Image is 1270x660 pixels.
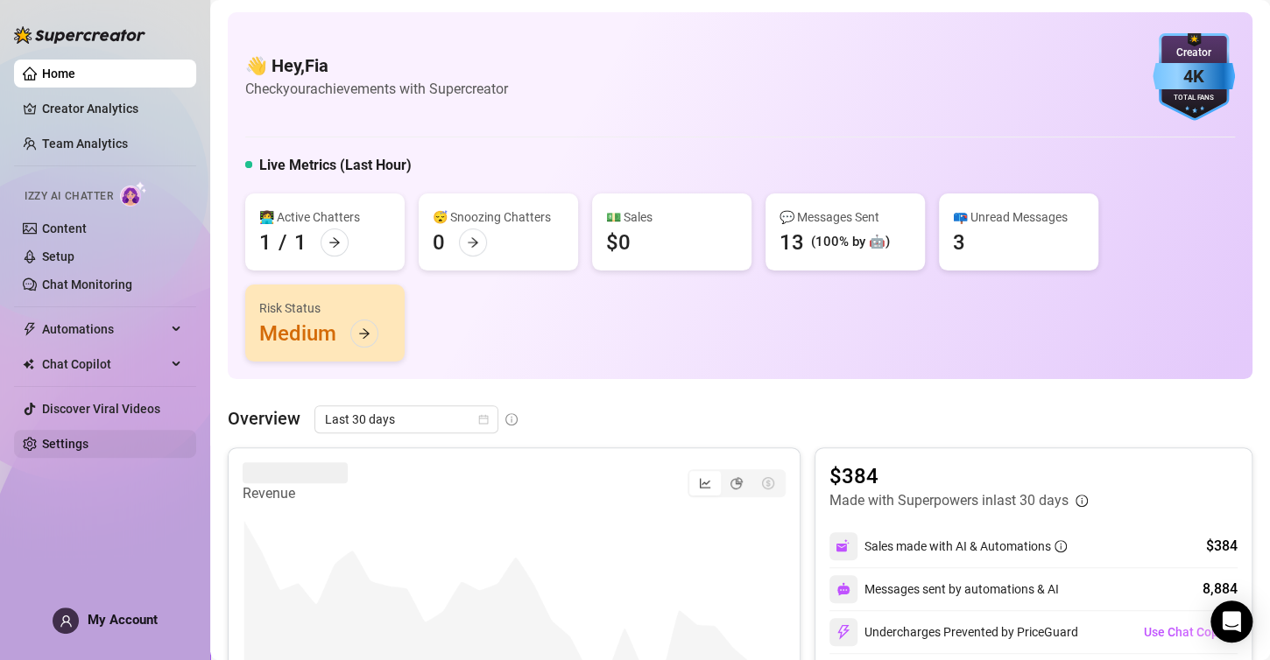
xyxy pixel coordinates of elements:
a: Home [42,67,75,81]
div: Sales made with AI & Automations [864,537,1067,556]
div: Undercharges Prevented by PriceGuard [829,618,1078,646]
span: Izzy AI Chatter [25,188,113,205]
span: My Account [88,612,158,628]
span: Last 30 days [325,406,488,432]
a: Content [42,221,87,235]
div: Risk Status [259,298,391,318]
div: 3 [953,228,965,256]
img: Chat Copilot [23,358,34,370]
span: thunderbolt [23,322,37,336]
a: Setup [42,249,74,263]
span: dollar-circle [762,477,774,489]
div: $0 [606,228,631,256]
span: info-circle [1076,495,1088,507]
div: $384 [1206,536,1238,557]
span: Chat Copilot [42,350,166,378]
span: pie-chart [730,477,743,489]
h5: Live Metrics (Last Hour) [259,155,412,176]
img: logo-BBDzfeDw.svg [14,26,145,44]
a: Settings [42,437,88,451]
article: Made with Superpowers in last 30 days [829,490,1069,511]
div: 1 [259,228,272,256]
div: (100% by 🤖) [811,232,890,253]
a: Creator Analytics [42,95,182,123]
button: Use Chat Copilot [1143,618,1238,646]
a: Discover Viral Videos [42,402,160,416]
span: info-circle [1055,540,1067,552]
div: 13 [780,228,804,256]
article: $384 [829,462,1088,490]
article: Overview [228,405,300,432]
a: Team Analytics [42,137,128,151]
div: 👩‍💻 Active Chatters [259,207,391,227]
span: user [60,614,73,628]
div: Open Intercom Messenger [1210,600,1252,642]
div: 8,884 [1203,579,1238,600]
div: Messages sent by automations & AI [829,575,1059,603]
span: arrow-right [358,327,370,340]
span: arrow-right [467,236,479,249]
img: blue-badge-DgoSNQY1.svg [1153,33,1235,121]
div: 4K [1153,63,1235,90]
img: svg%3e [836,538,851,554]
span: Use Chat Copilot [1144,625,1237,639]
div: 💵 Sales [606,207,737,227]
div: 📪 Unread Messages [953,207,1084,227]
div: Creator [1153,45,1235,61]
div: 0 [433,228,445,256]
h4: 👋 Hey, Fia [245,53,508,78]
span: info-circle [505,413,518,425]
span: arrow-right [328,236,341,249]
img: svg%3e [836,582,850,596]
img: svg%3e [836,624,851,640]
div: 💬 Messages Sent [780,207,911,227]
img: AI Chatter [120,181,147,207]
div: segmented control [688,469,786,497]
span: line-chart [699,477,711,489]
article: Revenue [243,483,348,504]
div: 1 [294,228,307,256]
a: Chat Monitoring [42,277,132,291]
div: Total Fans [1153,93,1235,104]
span: calendar [478,414,489,425]
article: Check your achievements with Supercreator [245,78,508,100]
div: 😴 Snoozing Chatters [433,207,564,227]
span: Automations [42,315,166,343]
